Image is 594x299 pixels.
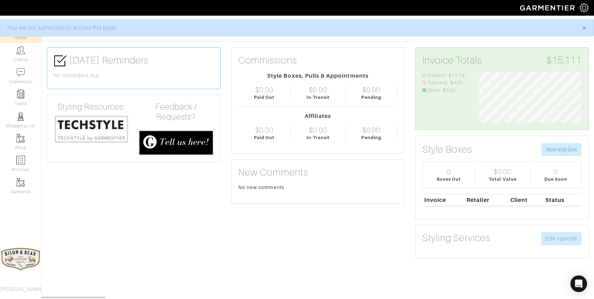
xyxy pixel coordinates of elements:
img: reminder-icon-8004d30b9f0a5d33ae49ab947aed9ed385cf756f9e5892f1edd6e32f2345188e.png [16,90,25,99]
th: Invoice [422,194,465,206]
div: In-Transit [306,94,330,101]
h6: No reminders due [54,72,213,79]
h3: Style Boxes [422,144,472,155]
div: $0.00 [362,86,380,94]
div: Affiliates [238,112,397,120]
img: garments-icon-b7da505a4dc4fd61783c78ac3ca0ef83fa9d6f193b1c9dc38574b1d14d53ca28.png [16,178,25,187]
div: Total Value [489,176,517,182]
th: Retailer [465,194,509,206]
li: Tailoring: $420 [422,79,469,87]
h3: Styling Services [422,232,490,244]
img: garmentier-logo-header-white-b43fb05a5012e4ada735d5af1a66efaba907eab6374d6393d1fbf88cb4ef424d.png [517,2,580,14]
li: Custom: $14191 [422,72,469,79]
img: garments-icon-b7da505a4dc4fd61783c78ac3ca0ef83fa9d6f193b1c9dc38574b1d14d53ca28.png [16,134,25,143]
div: $0.00 [255,126,273,134]
div: $0.00 [494,168,512,176]
img: orders-icon-0abe47150d42831381b5fb84f609e132dff9fe21cb692f30cb5eec754e2cba89.png [16,156,25,164]
div: Due Soon [544,176,567,182]
div: 0 [447,168,451,176]
h3: Invoice Totals [422,54,581,66]
button: New style box [542,143,581,156]
img: clients-icon-6bae9207a08558b7cb47a8932f037763ab4055f8c8b6bfacd5dc20c3e0201464.png [16,46,25,54]
h3: Commissions [238,54,297,66]
img: comment-icon-a0a6a9ef722e966f86d9cbdc48e553b5cf19dbc54f86b18d962a5391bc8f6eb6.png [16,68,25,77]
div: 0 [554,168,558,176]
div: $0.00 [309,126,327,134]
img: techstyle-93310999766a10050dc78ceb7f971a75838126fd19372ce40ba20cdf6a89b94b.png [54,115,129,143]
div: Paid Out [254,94,274,101]
div: $0.00 [309,86,327,94]
div: Style Boxes, Pulls & Appointments [238,72,397,80]
h4: Styling Resources: [54,102,129,112]
div: Paid Out [254,134,274,141]
div: $0.00 [362,126,380,134]
div: Boxes Out [437,176,461,182]
li: Other: $500 [422,87,469,94]
span: × [581,23,587,32]
h3: [DATE] Reminders [54,54,213,67]
div: No new comments [238,184,397,191]
a: Edit options [541,232,581,245]
img: gear-icon-white-bd11855cb880d31180b6d7d6211b90ccbf57a29d726f0c71d8c61bd08dd39cc2.png [580,3,588,12]
div: In-Transit [306,134,330,141]
img: check-box-icon-36a4915ff3ba2bd8f6e4f29bc755bb66becd62c870f447fc0dd1365fcfddab58.png [54,55,66,67]
div: Pending [361,134,381,141]
div: You are not authorized to access this page. [7,24,571,32]
th: Status [544,194,581,206]
div: Pending [361,94,381,101]
span: $15,111 [546,54,581,66]
h3: New Comments [238,166,397,178]
div: Open Intercom Messenger [570,275,587,292]
th: Client [509,194,544,206]
div: $0.00 [255,86,273,94]
img: stylists-icon-eb353228a002819b7ec25b43dbf5f0378dd9e0616d9560372ff212230b889e62.png [16,112,25,121]
img: feedback_requests-3821251ac2bd56c73c230f3229a5b25d6eb027adea667894f41107c140538ee0.png [139,130,213,155]
h4: Feedback / Requests? [139,102,213,122]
